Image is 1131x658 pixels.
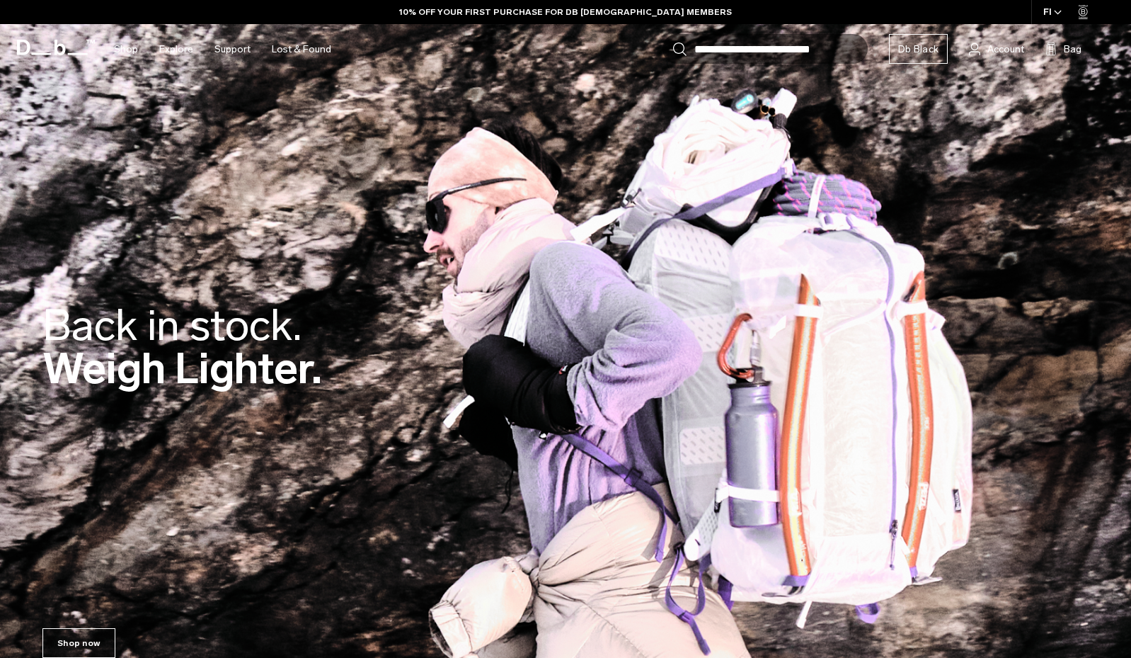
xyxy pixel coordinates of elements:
a: Shop now [42,628,115,658]
a: Support [214,24,251,74]
button: Bag [1045,40,1081,57]
span: Account [987,42,1024,57]
a: Db Black [889,34,948,64]
a: Account [969,40,1024,57]
a: Lost & Found [272,24,331,74]
a: Shop [114,24,138,74]
nav: Main Navigation [103,24,342,74]
span: Bag [1064,42,1081,57]
a: Explore [159,24,193,74]
span: Back in stock. [42,300,302,351]
a: 10% OFF YOUR FIRST PURCHASE FOR DB [DEMOGRAPHIC_DATA] MEMBERS [399,6,732,18]
h2: Weigh Lighter. [42,304,322,390]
